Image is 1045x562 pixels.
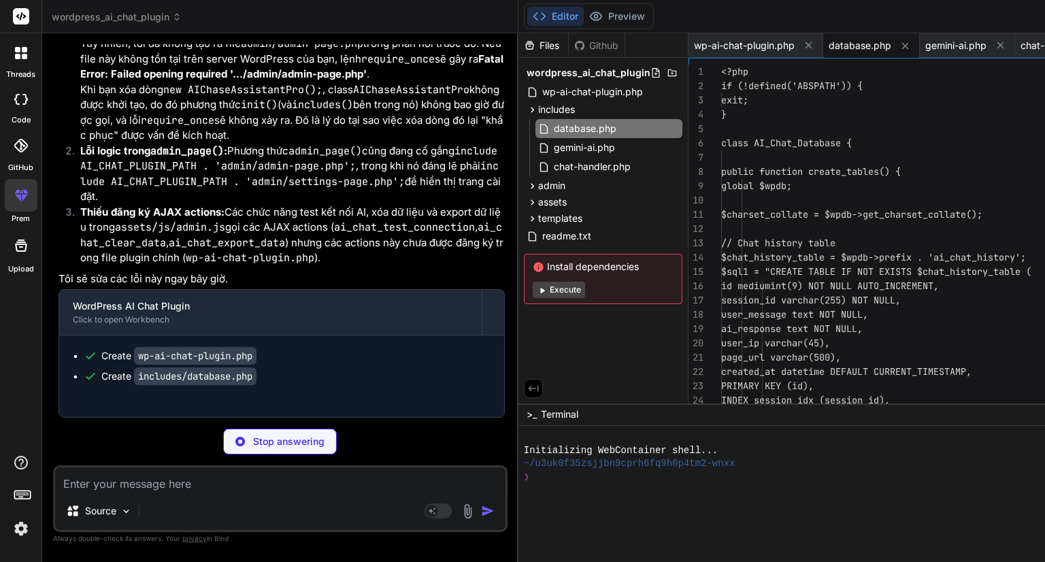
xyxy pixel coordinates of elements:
span: public function create_tables() { [721,165,901,178]
span: chat_history'; [950,251,1026,263]
span: wp-ai-chat-plugin.php [694,39,795,52]
label: threads [6,69,35,80]
div: WordPress AI Chat Plugin [73,299,468,313]
div: 16 [689,279,703,293]
span: user_ip varchar(45), [721,337,830,349]
div: 6 [689,136,703,150]
p: Phương thức cũng đang cố gắng , trong khi nó đáng lẽ phải để hiển thị trang cài đặt. [80,144,505,205]
span: session_id varchar(255) NOT NULL, [721,294,901,306]
div: 20 [689,336,703,350]
span: Initializing WebContainer shell... [524,444,718,457]
span: database.php [552,120,618,137]
label: prem [12,213,30,225]
div: 22 [689,365,703,379]
code: AIChaseAssistantPro [353,83,469,97]
code: new AIChaseAssistantPro(); [163,83,322,97]
span: $charset_collate = $wpdb->get_charset_coll [721,208,950,220]
code: includes() [292,98,353,112]
span: <?php [721,65,748,78]
p: Stop answering [253,435,325,448]
span: PRIMARY KEY (id), [721,380,814,392]
div: 24 [689,393,703,408]
code: wp-ai-chat-plugin.php [134,347,256,365]
div: 8 [689,165,703,179]
p: Tôi sẽ sửa các lỗi này ngay bây giờ. [59,271,505,287]
span: chat-handler.php [552,159,632,175]
span: gemini-ai.php [552,139,616,156]
div: 5 [689,122,703,136]
div: 3 [689,93,703,108]
span: Install dependencies [533,260,674,274]
span: Terminal [541,408,578,421]
span: ate(); [950,208,982,220]
span: admin [538,179,565,193]
span: } [721,108,727,120]
span: $chat_history_table = $wpdb->prefix . 'ai_ [721,251,950,263]
span: exit; [721,94,748,106]
div: 10 [689,193,703,208]
span: ~/u3uk0f35zsjjbn9cprh6fq9h0p4tm2-wnxx [524,457,735,470]
code: init() [241,98,278,112]
div: 15 [689,265,703,279]
code: assets/js/admin.js [115,220,225,234]
div: 1 [689,65,703,79]
span: user_message text NOT NULL, [721,308,868,320]
p: Tuy nhiên, tôi đã không tạo ra file trong phản hồi trước đó. Nếu file này không tồn tại trên serv... [80,36,505,82]
code: admin_page() [150,144,224,158]
span: templates [538,212,582,225]
div: 23 [689,379,703,393]
span: wordpress_ai_chat_plugin [527,66,650,80]
button: Preview [584,7,650,26]
span: database.php [829,39,891,52]
label: GitHub [8,162,33,173]
img: icon [481,504,495,518]
code: ai_chat_clear_data [80,220,502,250]
div: 13 [689,236,703,250]
strong: Lỗi logic trong : [80,144,227,157]
span: ❯ [524,471,531,484]
code: ai_chat_export_data [169,236,285,250]
button: WordPress AI Chat PluginClick to open Workbench [59,290,482,335]
span: gemini-ai.php [925,39,986,52]
div: 4 [689,108,703,122]
span: assets [538,195,567,209]
code: include AI_CHAT_PLUGIN_PATH . 'admin/settings-page.php'; [80,159,499,188]
img: settings [10,517,33,540]
span: >_ [527,408,537,421]
div: 17 [689,293,703,308]
span: global $wpdb; [721,180,792,192]
div: 2 [689,79,703,93]
div: 14 [689,250,703,265]
span: T, [928,280,939,292]
div: 19 [689,322,703,336]
span: class AI_Chat_Database { [721,137,852,149]
span: page_url varchar(500), [721,351,841,363]
div: 18 [689,308,703,322]
p: Always double-check its answers. Your in Bind [53,532,508,545]
img: attachment [460,503,476,519]
code: admin_page() [288,144,362,158]
p: Source [85,504,116,518]
div: 9 [689,179,703,193]
code: ai_chat_test_connection [334,220,475,234]
p: Các chức năng test kết nối AI, xóa dữ liệu và export dữ liệu trong gọi các AJAX actions ( , , ) n... [80,205,505,266]
code: admin/admin-page.php [241,37,363,50]
span: privacy [182,534,207,542]
div: 11 [689,208,703,222]
span: history_table ( [950,265,1031,278]
span: INDEX session_idx (session_id), [721,394,890,406]
span: if (!defined('ABSPATH')) { [721,80,863,92]
span: ai_response text NOT NULL, [721,323,863,335]
div: Files [518,39,568,52]
code: require_once [361,52,435,66]
code: require_once [141,114,214,127]
span: $sql1 = "CREATE TABLE IF NOT EXISTS $chat_ [721,265,950,278]
code: includes/database.php [134,367,256,385]
strong: Thiếu đăng ký AJAX actions: [80,205,225,218]
span: readme.txt [541,228,593,244]
div: Github [569,39,625,52]
div: Click to open Workbench [73,314,468,325]
div: 21 [689,350,703,365]
img: Pick Models [120,506,132,517]
code: wp-ai-chat-plugin.php [186,251,314,265]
